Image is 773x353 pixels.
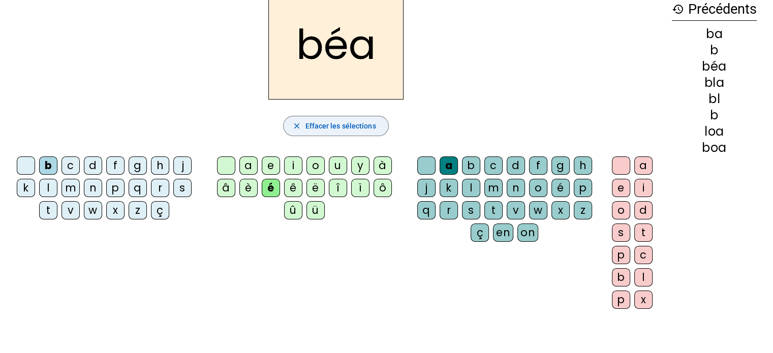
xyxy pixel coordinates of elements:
div: f [106,156,125,175]
div: en [493,223,513,242]
div: béa [672,60,757,73]
button: Effacer les sélections [283,116,388,136]
div: x [634,291,653,309]
div: ë [306,179,325,197]
div: b [462,156,480,175]
div: z [574,201,592,219]
div: b [612,268,630,286]
div: loa [672,125,757,138]
div: d [634,201,653,219]
div: t [484,201,503,219]
div: à [374,156,392,175]
div: â [217,179,235,197]
div: h [151,156,169,175]
div: z [129,201,147,219]
div: e [262,156,280,175]
div: s [612,223,630,242]
div: w [529,201,547,219]
div: j [173,156,192,175]
div: û [284,201,302,219]
div: m [484,179,503,197]
div: k [17,179,35,197]
div: è [239,179,258,197]
div: t [39,201,57,219]
div: a [239,156,258,175]
div: d [84,156,102,175]
div: s [462,201,480,219]
div: g [551,156,570,175]
div: b [39,156,57,175]
div: u [329,156,347,175]
div: c [484,156,503,175]
div: g [129,156,147,175]
div: j [417,179,436,197]
div: o [529,179,547,197]
div: s [173,179,192,197]
div: c [634,246,653,264]
div: l [39,179,57,197]
div: n [84,179,102,197]
div: ü [306,201,325,219]
div: x [106,201,125,219]
div: ô [374,179,392,197]
div: î [329,179,347,197]
div: on [517,223,538,242]
div: k [440,179,458,197]
div: r [151,179,169,197]
div: ç [471,223,489,242]
span: Effacer les sélections [305,120,376,132]
div: p [612,246,630,264]
div: p [612,291,630,309]
div: q [417,201,436,219]
mat-icon: close [292,121,301,131]
div: bla [672,77,757,89]
div: c [61,156,80,175]
div: x [551,201,570,219]
div: b [672,44,757,56]
div: l [634,268,653,286]
div: bl [672,93,757,105]
div: m [61,179,80,197]
div: ï [351,179,369,197]
div: é [551,179,570,197]
div: o [612,201,630,219]
div: o [306,156,325,175]
div: ç [151,201,169,219]
div: t [634,223,653,242]
div: n [507,179,525,197]
div: p [574,179,592,197]
div: y [351,156,369,175]
div: boa [672,142,757,154]
div: d [507,156,525,175]
div: h [574,156,592,175]
div: f [529,156,547,175]
div: a [440,156,458,175]
div: v [61,201,80,219]
div: ê [284,179,302,197]
div: a [634,156,653,175]
mat-icon: history [672,3,684,15]
div: é [262,179,280,197]
div: ba [672,28,757,40]
div: v [507,201,525,219]
div: w [84,201,102,219]
div: l [462,179,480,197]
div: p [106,179,125,197]
div: r [440,201,458,219]
div: i [634,179,653,197]
div: i [284,156,302,175]
div: b [672,109,757,121]
div: e [612,179,630,197]
div: q [129,179,147,197]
